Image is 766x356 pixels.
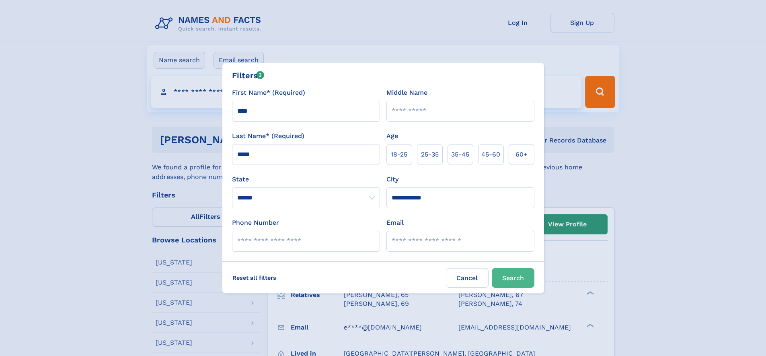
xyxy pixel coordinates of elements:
[386,218,404,228] label: Email
[481,150,500,159] span: 45‑60
[232,218,279,228] label: Phone Number
[386,88,427,98] label: Middle Name
[515,150,528,159] span: 60+
[492,268,534,288] button: Search
[386,131,398,141] label: Age
[386,175,398,184] label: City
[446,268,489,288] label: Cancel
[421,150,439,159] span: 25‑35
[451,150,469,159] span: 35‑45
[232,88,305,98] label: First Name* (Required)
[232,175,380,184] label: State
[232,131,304,141] label: Last Name* (Required)
[227,268,281,287] label: Reset all filters
[391,150,407,159] span: 18‑25
[232,69,265,81] div: Filters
